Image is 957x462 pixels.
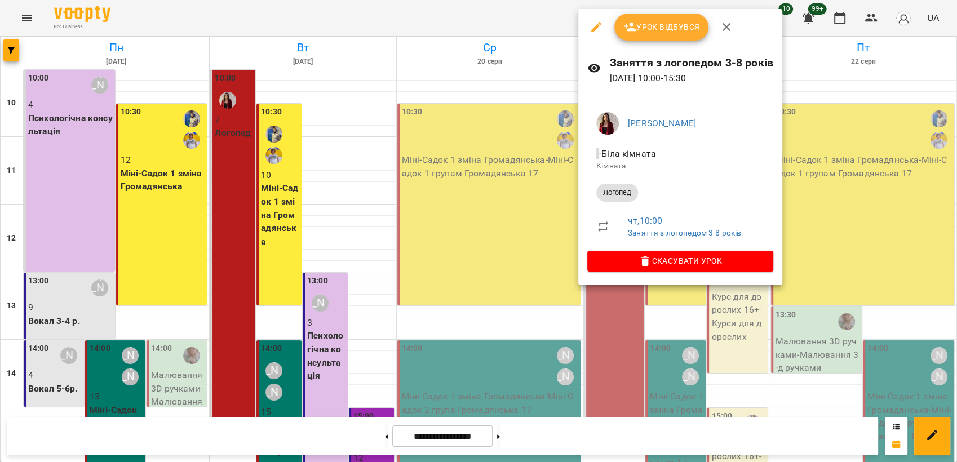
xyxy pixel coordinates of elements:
[596,188,638,198] span: Логопед
[587,251,773,271] button: Скасувати Урок
[628,228,741,237] a: Заняття з логопедом 3-8 років
[628,118,696,128] a: [PERSON_NAME]
[614,14,709,41] button: Урок відбувся
[610,72,773,85] p: [DATE] 10:00 - 15:30
[610,54,773,72] h6: Заняття з логопедом 3-8 років
[596,254,764,268] span: Скасувати Урок
[596,112,619,135] img: c5c2327a462b6d56a8a85194126ad4bc.jpg
[623,20,700,34] span: Урок відбувся
[596,161,764,172] p: Кімната
[596,148,658,159] span: - Біла кімната
[628,215,662,226] a: чт , 10:00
